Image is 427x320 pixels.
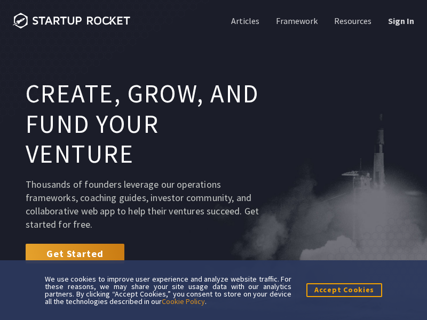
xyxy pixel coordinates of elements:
[386,15,414,27] a: Sign In
[162,297,205,306] a: Cookie Policy
[45,275,291,305] div: We use cookies to improve user experience and analyze website traffic. For these reasons, we may ...
[26,178,267,231] p: Thousands of founders leverage our operations frameworks, coaching guides, investor community, an...
[26,79,267,170] h1: Create, grow, and fund your venture
[229,15,259,27] a: Articles
[332,15,371,27] a: Resources
[306,283,382,297] button: Accept Cookies
[274,15,318,27] a: Framework
[26,244,124,263] a: Get Started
